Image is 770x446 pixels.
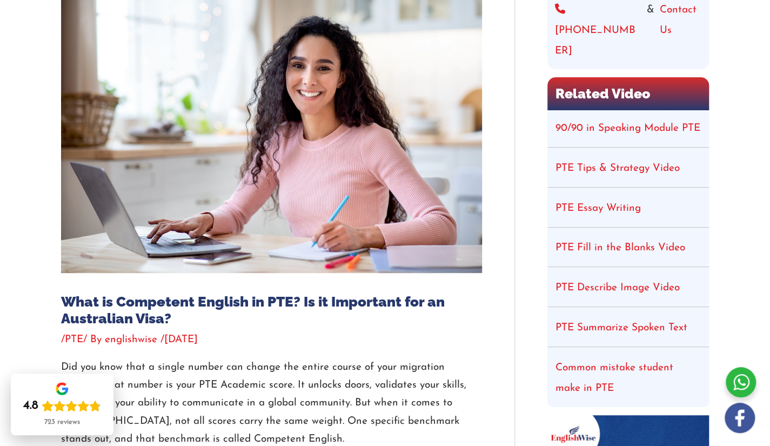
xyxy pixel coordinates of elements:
img: white-facebook.png [725,403,755,433]
a: 90/90 in Speaking Module PTE [555,123,700,134]
a: PTE Summarize Spoken Text [555,323,687,333]
h1: What is Competent English in PTE? Is it Important for an Australian Visa? [61,294,482,327]
a: PTE Describe Image Video [555,283,680,293]
div: / / By / [61,332,482,348]
a: PTE Tips & Strategy Video [555,163,680,174]
div: 723 reviews [44,418,80,427]
a: Common mistake student make in PTE [555,363,673,394]
a: englishwise [105,335,160,345]
span: [DATE] [164,335,198,345]
span: englishwise [105,335,157,345]
a: PTE Fill in the Blanks Video [555,243,685,253]
a: PTE [65,335,83,345]
h2: Related Video [547,77,709,110]
a: PTE Essay Writing [555,203,641,214]
div: Rating: 4.8 out of 5 [23,398,101,414]
div: 4.8 [23,398,38,414]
